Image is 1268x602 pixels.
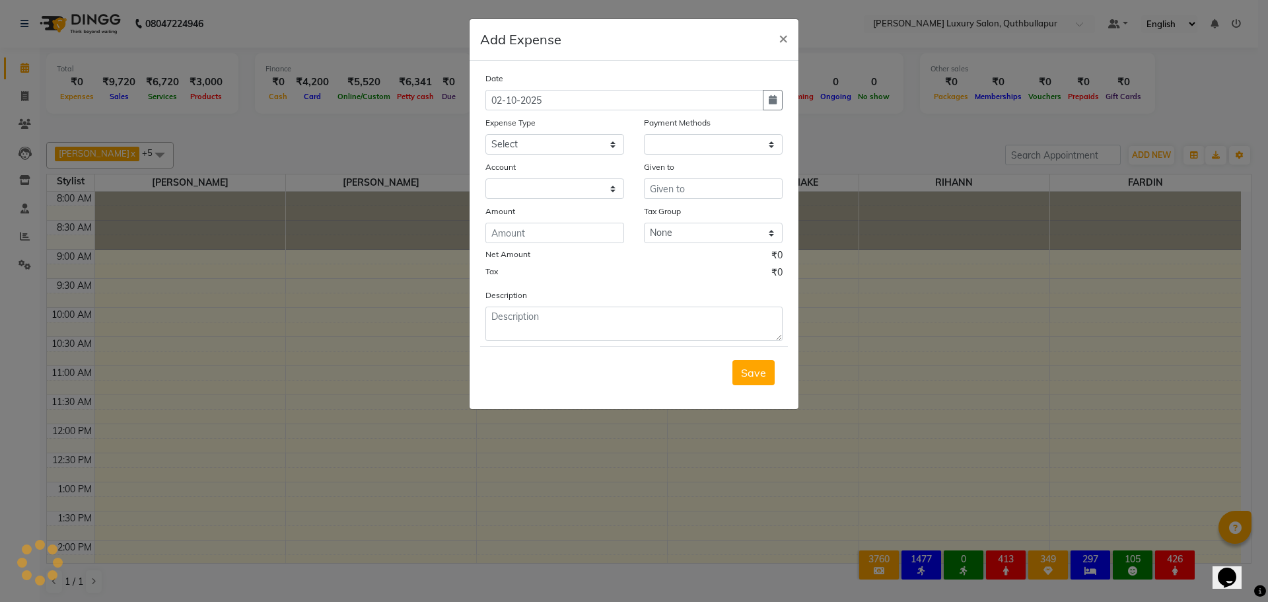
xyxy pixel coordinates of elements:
span: × [779,28,788,48]
span: Save [741,366,766,379]
label: Expense Type [485,117,536,129]
label: Date [485,73,503,85]
button: Save [732,360,775,385]
label: Description [485,289,527,301]
label: Tax Group [644,206,681,217]
label: Given to [644,161,674,173]
label: Payment Methods [644,117,711,129]
label: Account [485,161,516,173]
iframe: chat widget [1213,549,1255,589]
span: ₹0 [771,248,783,266]
input: Given to [644,178,783,199]
label: Amount [485,206,515,217]
label: Tax [485,266,498,278]
input: Amount [485,223,624,243]
span: ₹0 [771,266,783,283]
h5: Add Expense [480,30,561,50]
button: Close [768,19,798,56]
label: Net Amount [485,248,530,260]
